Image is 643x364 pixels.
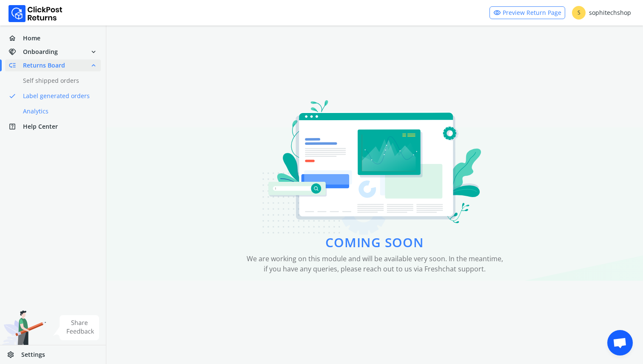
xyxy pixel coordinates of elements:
img: Logo [9,5,63,22]
span: done [9,90,16,102]
span: expand_less [90,59,97,71]
span: Onboarding [23,48,58,56]
span: Settings [21,350,45,359]
span: Returns Board [23,61,65,70]
img: share feedback [53,315,100,340]
a: Self shipped orders [5,75,111,87]
span: home [9,32,23,44]
a: Open de chat [607,330,633,356]
p: We are working on this module and will be available very soon. In the meantime, if you have any q... [244,254,506,274]
a: help_centerHelp Center [5,121,101,133]
span: help_center [9,121,23,133]
span: expand_more [90,46,97,58]
span: Home [23,34,40,42]
span: S [572,6,586,20]
p: coming soon [325,235,424,250]
div: sophitechshop [572,6,631,20]
img: coming_soon [268,100,481,235]
a: homeHome [5,32,101,44]
a: Analytics [5,105,111,117]
span: low_priority [9,59,23,71]
a: visibilityPreview Return Page [489,6,565,19]
span: settings [7,349,21,361]
span: Help Center [23,122,58,131]
span: handshake [9,46,23,58]
span: visibility [493,7,501,19]
a: doneLabel generated orders [5,90,111,102]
